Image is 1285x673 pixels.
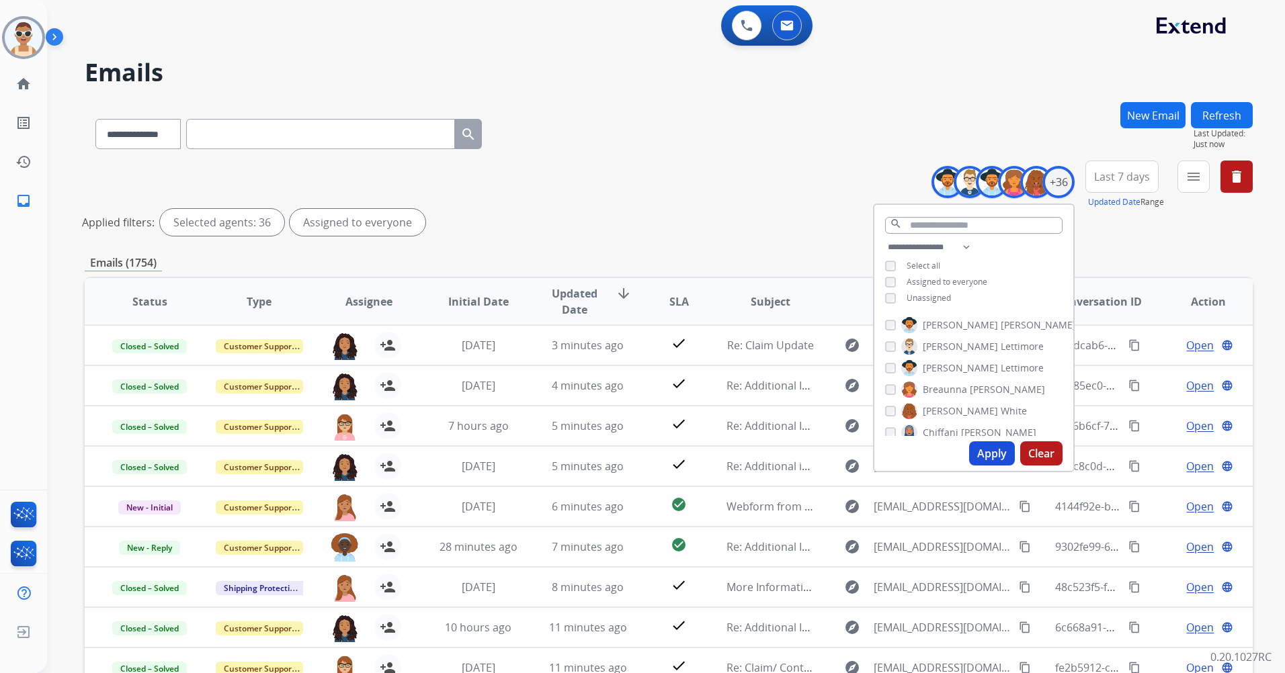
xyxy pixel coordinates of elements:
[160,209,284,236] div: Selected agents: 36
[1128,339,1141,351] mat-icon: content_copy
[1088,197,1141,208] button: Updated Date
[1186,579,1214,595] span: Open
[844,579,860,595] mat-icon: explore
[970,383,1045,396] span: [PERSON_NAME]
[462,338,495,353] span: [DATE]
[874,498,1011,514] span: [EMAIL_ADDRESS][DOMAIN_NAME]
[216,339,303,353] span: Customer Support
[923,361,998,375] span: [PERSON_NAME]
[844,418,860,434] mat-icon: explore
[112,420,187,434] span: Closed – Solved
[380,418,396,434] mat-icon: person_add
[1191,102,1253,128] button: Refresh
[907,276,987,287] span: Assigned to everyone
[669,294,689,310] span: SLA
[112,460,187,474] span: Closed – Solved
[923,318,998,332] span: [PERSON_NAME]
[331,493,358,521] img: agent-avatar
[552,499,624,514] span: 6 minutes ago
[331,453,358,481] img: agent-avatar
[727,418,860,433] span: Re: Additional Information
[1056,294,1142,310] span: Conversation ID
[552,378,624,393] span: 4 minutes ago
[671,416,687,432] mat-icon: check
[15,76,32,92] mat-icon: home
[15,154,32,170] mat-icon: history
[844,539,860,555] mat-icon: explore
[445,620,511,635] span: 10 hours ago
[1088,196,1164,208] span: Range
[671,456,687,472] mat-icon: check
[907,260,940,271] span: Select all
[380,337,396,353] mat-icon: person_add
[345,294,392,310] span: Assignee
[1186,418,1214,434] span: Open
[874,619,1011,635] span: [EMAIL_ADDRESS][DOMAIN_NAME]
[890,218,902,230] mat-icon: search
[552,418,624,433] span: 5 minutes ago
[844,619,860,635] mat-icon: explore
[380,458,396,474] mat-icon: person_add
[1128,621,1141,633] mat-icon: content_copy
[331,614,358,642] img: agent-avatar
[961,426,1036,439] span: [PERSON_NAME]
[751,294,790,310] span: Subject
[216,420,303,434] span: Customer Support
[552,580,624,594] span: 8 minutes ago
[727,620,860,635] span: Re: Additional Information
[462,580,495,594] span: [DATE]
[1055,580,1251,594] span: 48c523f5-f3f5-4603-bbb9-af4fe08e41ab
[552,459,624,474] span: 5 minutes ago
[331,332,358,360] img: agent-avatar
[671,496,687,512] mat-icon: check_circle
[380,539,396,555] mat-icon: person_add
[5,19,42,56] img: avatar
[1143,278,1253,325] th: Action
[874,579,1011,595] span: [EMAIL_ADDRESS][DOMAIN_NAME]
[216,581,308,595] span: Shipping Protection
[448,418,509,433] span: 7 hours ago
[216,500,303,514] span: Customer Support
[1186,619,1214,635] span: Open
[1128,581,1141,593] mat-icon: content_copy
[380,579,396,595] mat-icon: person_add
[1221,460,1233,472] mat-icon: language
[380,377,396,394] mat-icon: person_add
[1128,379,1141,392] mat-icon: content_copy
[119,541,180,555] span: New - Reply
[1055,539,1259,554] span: 9302fe99-6e99-4471-9122-db126637fda9
[727,539,860,554] span: Re: Additional Information
[1186,377,1214,394] span: Open
[671,617,687,633] mat-icon: check
[1019,621,1031,633] mat-icon: content_copy
[907,292,951,304] span: Unassigned
[844,337,860,353] mat-icon: explore
[844,458,860,474] mat-icon: explore
[552,338,624,353] span: 3 minutes ago
[112,581,187,595] span: Closed – Solved
[112,339,187,353] span: Closed – Solved
[216,621,303,635] span: Customer Support
[85,59,1253,86] h2: Emails
[544,285,605,318] span: Updated Date
[671,375,687,392] mat-icon: check
[923,383,967,396] span: Breaunna
[616,285,632,302] mat-icon: arrow_downward
[1221,621,1233,633] mat-icon: language
[216,379,303,394] span: Customer Support
[1019,500,1031,512] mat-icon: content_copy
[549,620,627,635] span: 11 minutes ago
[462,459,495,474] span: [DATE]
[923,340,998,353] span: [PERSON_NAME]
[331,412,358,441] img: agent-avatar
[118,500,181,514] span: New - Initial
[923,404,998,418] span: [PERSON_NAME]
[448,294,509,310] span: Initial Date
[1128,541,1141,553] mat-icon: content_copy
[216,460,303,474] span: Customer Support
[112,379,187,394] span: Closed – Solved
[112,621,187,635] span: Closed – Solved
[1186,169,1202,185] mat-icon: menu
[727,378,860,393] span: Re: Additional Information
[247,294,272,310] span: Type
